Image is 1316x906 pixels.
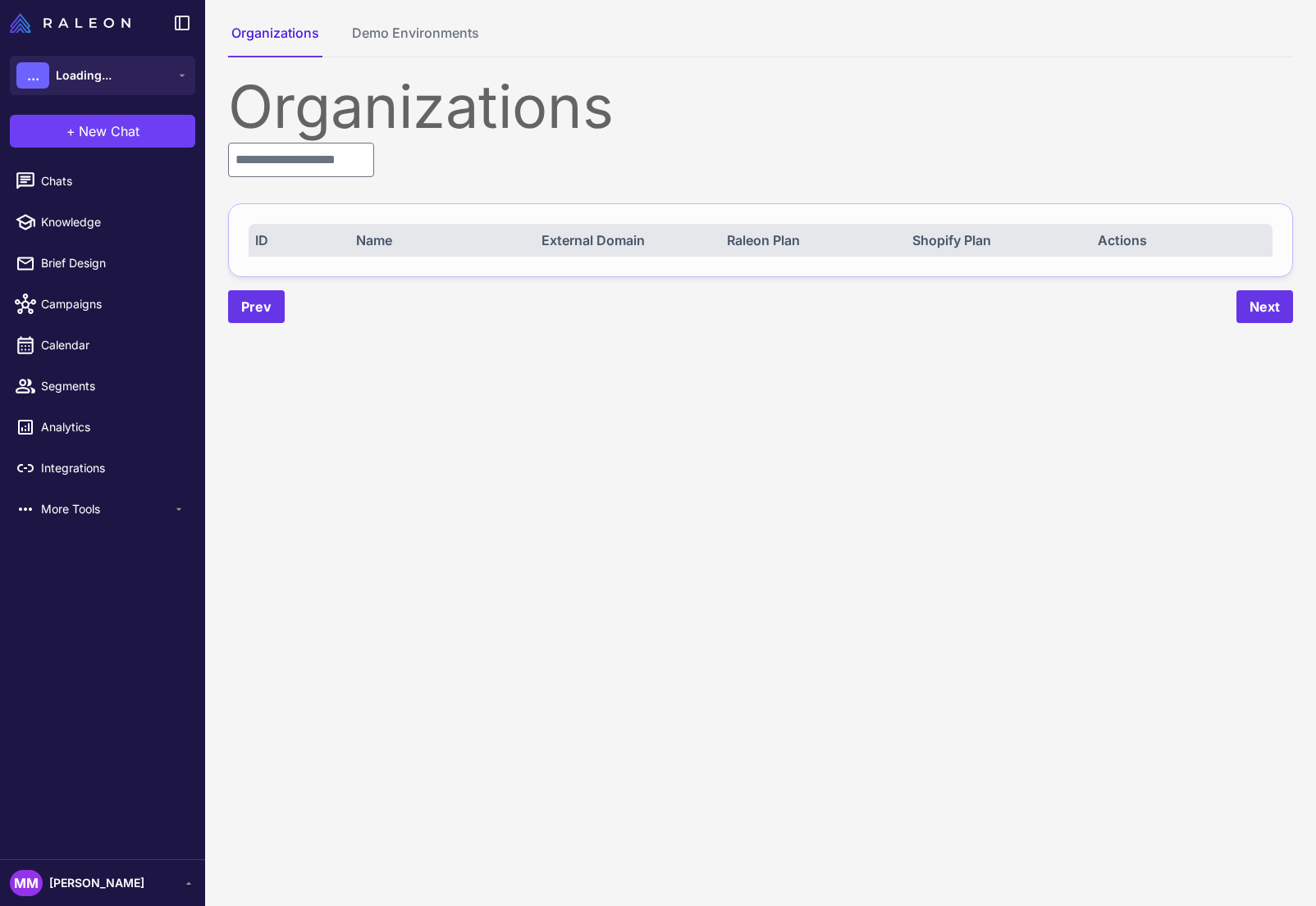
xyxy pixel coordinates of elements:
[41,213,185,231] span: Knowledge
[1236,290,1293,323] button: Next
[912,230,1081,250] div: Shopify Plan
[56,66,112,84] span: Loading...
[7,369,199,403] a: Segments
[255,230,340,250] div: ID
[16,62,49,89] div: ...
[10,13,137,33] a: Raleon Logo
[228,290,285,323] button: Prev
[727,230,895,250] div: Raleon Plan
[41,172,185,190] span: Chats
[10,115,195,148] button: +New Chat
[66,121,75,141] span: +
[41,254,185,272] span: Brief Design
[7,205,199,239] a: Knowledge
[7,451,199,485] a: Integrations
[41,459,185,477] span: Integrations
[10,56,195,95] button: ...Loading...
[41,336,185,354] span: Calendar
[49,874,144,892] span: [PERSON_NAME]
[79,121,139,141] span: New Chat
[41,295,185,313] span: Campaigns
[41,500,172,518] span: More Tools
[41,418,185,436] span: Analytics
[7,328,199,362] a: Calendar
[349,23,482,57] button: Demo Environments
[7,287,199,321] a: Campaigns
[356,230,524,250] div: Name
[41,377,185,395] span: Segments
[7,164,199,198] a: Chats
[10,13,130,33] img: Raleon Logo
[228,23,322,57] button: Organizations
[7,246,199,280] a: Brief Design
[541,230,710,250] div: External Domain
[1098,230,1266,250] div: Actions
[10,870,43,896] div: MM
[7,410,199,444] a: Analytics
[228,77,1293,136] div: Organizations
